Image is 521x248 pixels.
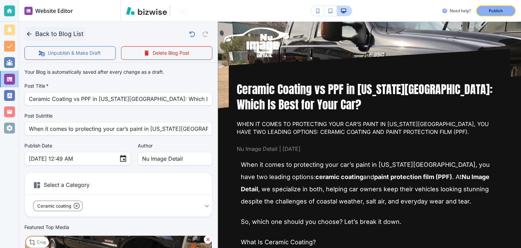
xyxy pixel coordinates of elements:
[29,152,114,165] input: MM DD, YYYY
[374,173,452,180] strong: paint protection film (PPF)
[34,202,75,210] span: Ceramic coating
[241,216,498,228] p: So, which one should you choose? Let’s break it down.
[126,7,167,15] img: Bizwise Logo
[25,178,212,195] h6: Select a Category
[33,200,83,211] div: Ceramic coating
[116,152,130,165] button: Choose date, selected date is Aug 5, 2025
[237,144,502,153] span: Nu Image Detail | [DATE]
[142,152,208,165] input: Enter author name
[138,142,212,149] label: Author
[24,46,116,60] button: Unpublish & Make Draft
[237,82,502,112] h1: Ceramic Coating vs PPF in [US_STATE][GEOGRAPHIC_DATA]: Which Is Best for Your Car?
[26,237,49,248] div: Crop
[24,68,164,76] p: Your Blog is automatically saved after every change as a draft.
[450,8,471,14] h3: Need help?
[315,173,363,180] strong: ceramic coating
[37,239,46,245] p: Crop
[476,5,516,16] button: Publish
[24,7,33,15] img: editor icon
[121,46,212,60] button: Delete Blog Post
[24,112,212,119] label: Post Subtitle
[24,224,69,231] label: Featured Top Media
[241,159,498,208] p: When it comes to protecting your car’s paint in [US_STATE][GEOGRAPHIC_DATA], you have two leading...
[489,8,503,14] p: Publish
[241,173,489,193] strong: Nu Image Detail
[35,7,73,15] h2: Website Editor
[173,6,191,15] img: Your Logo
[29,122,208,135] input: Write your post subtitle
[24,27,86,41] button: Back to Blog List
[237,120,502,136] p: When it comes to protecting your car’s paint in [US_STATE][GEOGRAPHIC_DATA], you have two leading...
[24,83,212,89] label: Post Title
[29,92,208,105] input: Write your post title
